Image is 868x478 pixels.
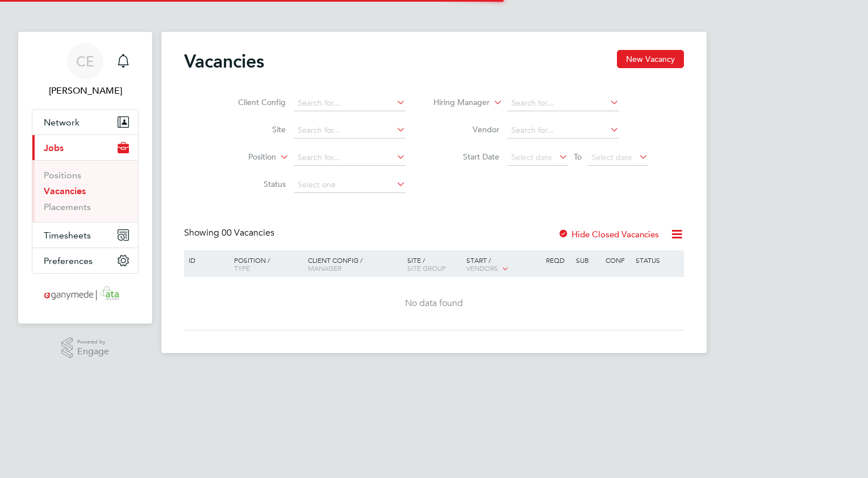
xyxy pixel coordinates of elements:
[76,54,94,69] span: CE
[573,250,603,270] div: Sub
[44,230,91,241] span: Timesheets
[77,347,109,357] span: Engage
[511,152,552,162] span: Select date
[570,149,585,164] span: To
[603,250,632,270] div: Conf
[77,337,109,347] span: Powered by
[186,250,226,270] div: ID
[44,186,86,196] a: Vacancies
[32,160,138,222] div: Jobs
[404,250,464,278] div: Site /
[558,229,659,240] label: Hide Closed Vacancies
[186,297,682,309] div: No data found
[220,97,286,107] label: Client Config
[464,250,543,279] div: Start /
[32,285,139,303] a: Go to home page
[617,50,684,68] button: New Vacancy
[41,285,130,303] img: ganymedesolutions-logo-retina.png
[32,248,138,273] button: Preferences
[211,152,276,163] label: Position
[507,95,619,111] input: Search for...
[44,202,91,212] a: Placements
[507,123,619,139] input: Search for...
[294,123,406,139] input: Search for...
[466,263,498,272] span: Vendors
[184,227,277,239] div: Showing
[220,124,286,135] label: Site
[434,152,499,162] label: Start Date
[32,223,138,248] button: Timesheets
[543,250,573,270] div: Reqd
[407,263,446,272] span: Site Group
[32,110,138,135] button: Network
[222,227,274,238] span: 00 Vacancies
[633,250,682,270] div: Status
[434,124,499,135] label: Vendor
[305,250,404,278] div: Client Config /
[294,177,406,193] input: Select one
[294,95,406,111] input: Search for...
[44,255,93,266] span: Preferences
[591,152,632,162] span: Select date
[18,32,152,324] nav: Main navigation
[32,84,139,98] span: Colin Earp
[184,50,264,73] h2: Vacancies
[294,150,406,166] input: Search for...
[44,142,64,153] span: Jobs
[32,135,138,160] button: Jobs
[308,263,341,272] span: Manager
[234,263,250,272] span: Type
[424,97,490,108] label: Hiring Manager
[226,250,305,278] div: Position /
[220,179,286,189] label: Status
[61,337,110,359] a: Powered byEngage
[32,43,139,98] a: CE[PERSON_NAME]
[44,117,80,128] span: Network
[44,170,81,181] a: Positions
